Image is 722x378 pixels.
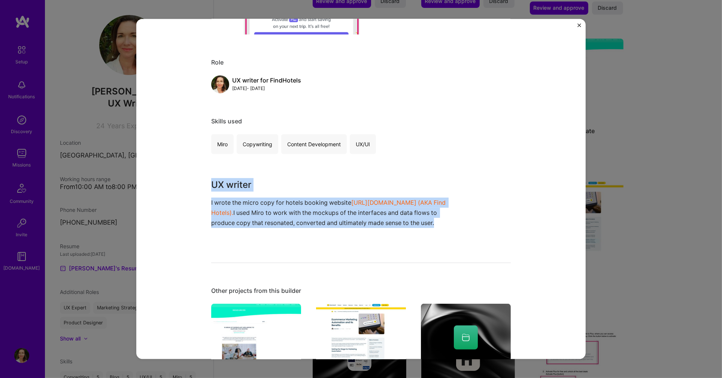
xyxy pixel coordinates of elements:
img: Bloomreach [316,304,406,371]
div: Skills used [211,117,511,125]
div: Content Development [281,134,347,154]
button: Close [577,23,581,31]
div: Role [211,58,511,66]
div: Other projects from this builder [211,287,511,295]
img: Blog post for Luminate [211,304,301,371]
div: [DATE] - [DATE] [232,84,301,92]
div: Copywriting [237,134,278,154]
div: UX writer for FindHotels [232,76,301,84]
h3: UX writer [211,178,455,192]
p: I wrote the micro copy for hotels booking website I used Miro to work with the mockups of the int... [211,198,455,228]
div: UX/UI [350,134,376,154]
div: Miro [211,134,234,154]
img: cover [421,304,511,371]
